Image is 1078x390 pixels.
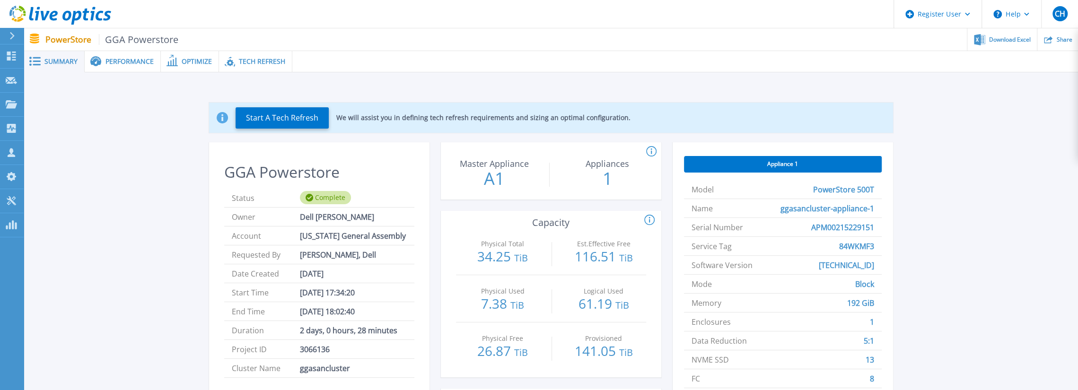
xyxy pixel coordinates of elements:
[619,346,633,359] span: TiB
[232,189,300,207] span: Status
[232,340,300,358] span: Project ID
[444,159,545,168] p: Master Appliance
[232,321,300,339] span: Duration
[510,299,524,312] span: TiB
[692,218,743,236] span: Serial Number
[300,340,330,358] span: 3066136
[463,335,543,342] p: Physical Free
[692,275,712,293] span: Mode
[780,199,874,217] span: ggasancluster-appliance-1
[615,299,629,312] span: TiB
[300,208,374,226] span: Dell [PERSON_NAME]
[561,297,646,312] p: 61.19
[461,344,545,359] p: 26.87
[300,302,355,321] span: [DATE] 18:02:40
[813,180,874,199] span: PowerStore 500T
[300,264,324,283] span: [DATE]
[300,245,376,264] span: [PERSON_NAME], Dell
[870,312,874,331] span: 1
[44,58,78,65] span: Summary
[45,34,179,45] p: PowerStore
[767,160,798,168] span: Appliance 1
[224,164,414,181] h2: GGA Powerstore
[463,241,543,247] p: Physical Total
[819,256,874,274] span: [TECHNICAL_ID]
[989,37,1031,43] span: Download Excel
[105,58,154,65] span: Performance
[561,344,646,359] p: 141.05
[232,283,300,302] span: Start Time
[514,346,528,359] span: TiB
[232,359,300,377] span: Cluster Name
[692,237,732,255] span: Service Tag
[692,294,721,312] span: Memory
[300,359,350,377] span: ggasancluster
[561,250,646,265] p: 116.51
[554,170,660,187] p: 1
[236,107,329,129] button: Start A Tech Refresh
[692,331,747,350] span: Data Reduction
[461,297,545,312] p: 7.38
[1054,10,1065,17] span: CH
[811,218,874,236] span: APM00215229151
[232,302,300,321] span: End Time
[564,241,644,247] p: Est.Effective Free
[1056,37,1072,43] span: Share
[564,288,644,295] p: Logical Used
[866,350,874,369] span: 13
[441,170,547,187] p: A1
[514,251,528,264] span: TiB
[232,226,300,245] span: Account
[461,250,545,265] p: 34.25
[564,335,644,342] p: Provisioned
[839,237,874,255] span: 84WKMF3
[232,264,300,283] span: Date Created
[239,58,285,65] span: Tech Refresh
[463,288,543,295] p: Physical Used
[692,199,713,217] span: Name
[619,251,633,264] span: TiB
[232,245,300,264] span: Requested By
[300,283,355,302] span: [DATE] 17:34:20
[300,321,397,339] span: 2 days, 0 hours, 28 minutes
[692,256,753,274] span: Software Version
[99,34,179,45] span: GGA Powerstore
[855,275,874,293] span: Block
[300,226,406,245] span: [US_STATE] General Assembly
[870,369,874,388] span: 8
[847,294,874,312] span: 192 GiB
[232,208,300,226] span: Owner
[692,312,731,331] span: Enclosures
[692,350,729,369] span: NVME SSD
[864,331,874,350] span: 5:1
[336,114,631,121] p: We will assist you in defining tech refresh requirements and sizing an optimal configuration.
[300,191,351,204] div: Complete
[692,180,714,199] span: Model
[692,369,700,388] span: FC
[557,159,658,168] p: Appliances
[182,58,212,65] span: Optimize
